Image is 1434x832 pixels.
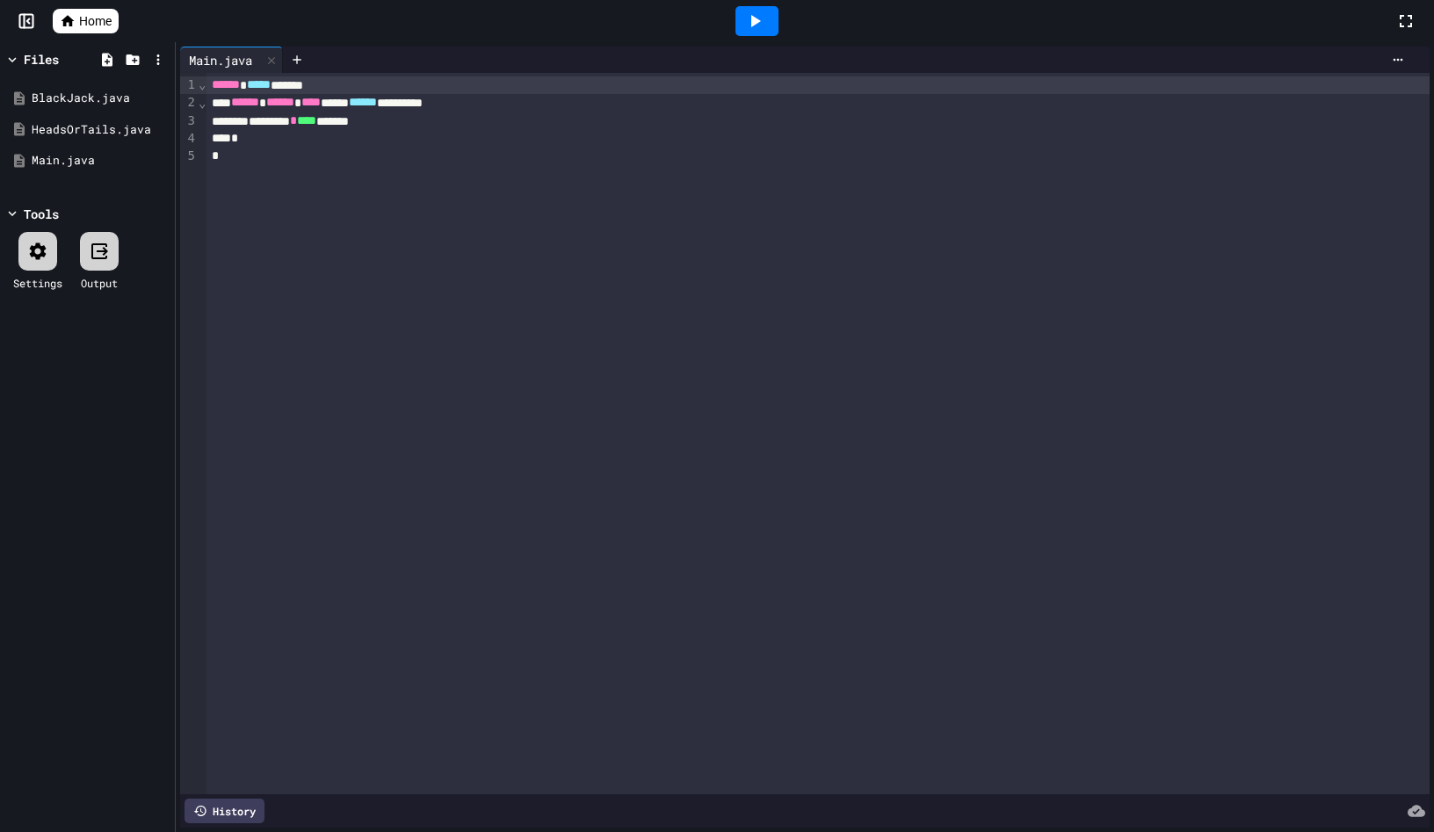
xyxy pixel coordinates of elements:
[180,51,261,69] div: Main.java
[24,205,59,223] div: Tools
[180,130,198,148] div: 4
[180,112,198,130] div: 3
[81,275,118,291] div: Output
[180,94,198,112] div: 2
[32,90,169,107] div: BlackJack.java
[53,9,119,33] a: Home
[79,12,112,30] span: Home
[180,76,198,94] div: 1
[180,148,198,165] div: 5
[13,275,62,291] div: Settings
[24,50,59,69] div: Files
[32,152,169,170] div: Main.java
[185,799,264,823] div: History
[198,77,206,91] span: Fold line
[32,121,169,139] div: HeadsOrTails.java
[180,47,283,73] div: Main.java
[198,96,206,110] span: Fold line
